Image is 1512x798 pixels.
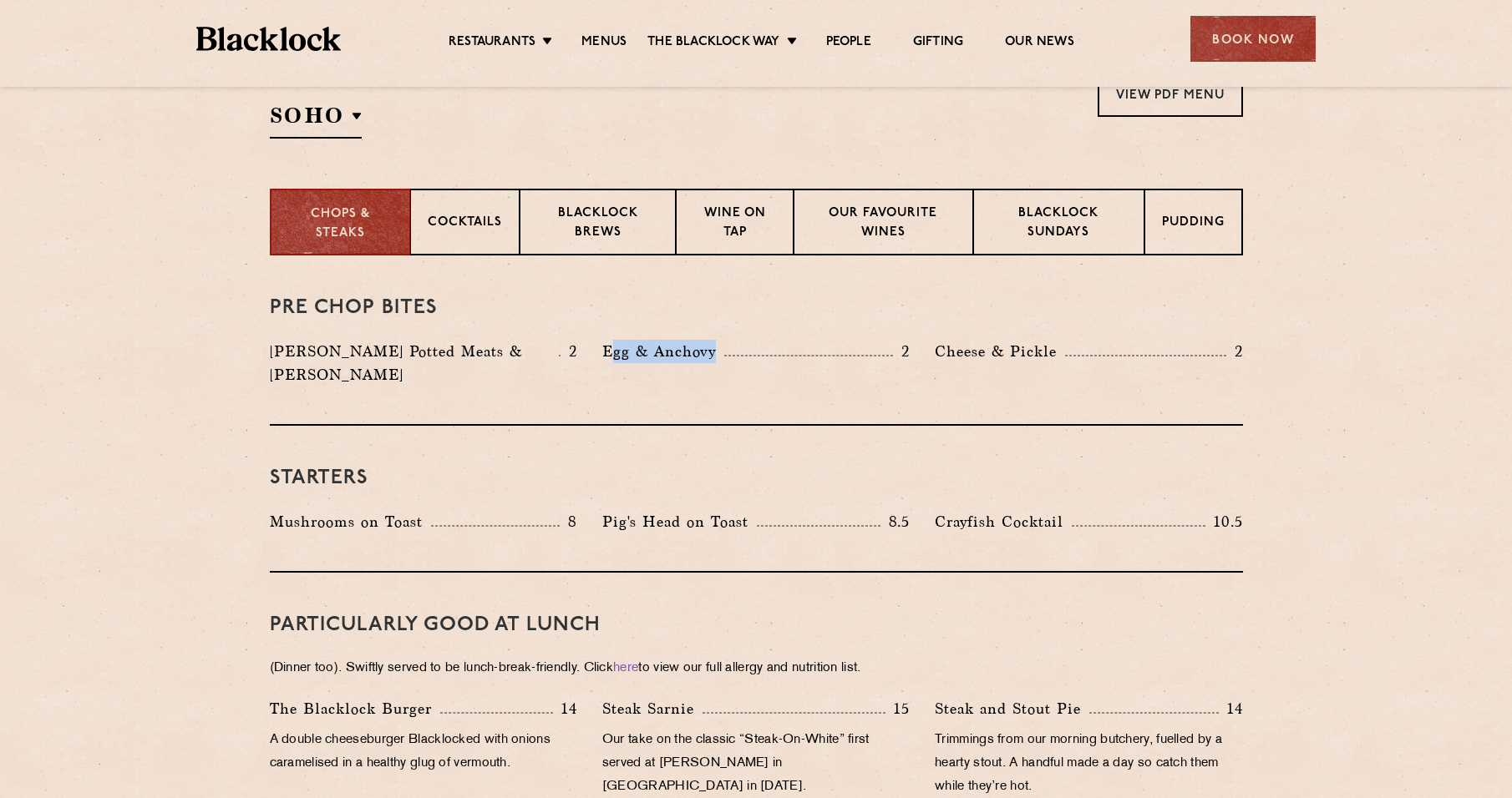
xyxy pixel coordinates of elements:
p: Blacklock Brews [537,205,659,244]
a: People [826,34,871,53]
h3: PARTICULARLY GOOD AT LUNCH [270,614,1243,636]
p: 2 [893,341,910,362]
p: Cheese & Pickle [935,340,1065,363]
p: Egg & Anchovy [602,340,724,363]
p: 15 [885,698,910,720]
h2: SOHO [270,101,362,139]
div: Book Now [1190,16,1316,62]
p: Crayfish Cocktail [935,510,1072,533]
p: The Blacklock Burger [270,697,440,720]
p: A double cheeseburger Blacklocked with onions caramelised in a healthy glug of vermouth. [270,729,577,775]
img: BL_Textured_Logo-footer-cropped.svg [196,27,341,51]
p: 14 [1219,698,1243,720]
p: (Dinner too). Swiftly served to be lunch-break-friendly. Click to view our full allergy and nutri... [270,657,1243,680]
p: 8 [560,511,577,533]
h3: Pre Chop Bites [270,297,1243,319]
p: Blacklock Sundays [991,205,1126,244]
a: Menus [581,34,627,53]
p: 10.5 [1205,511,1242,533]
p: 2 [561,341,577,362]
p: Wine on Tap [693,205,775,244]
p: 2 [1226,341,1243,362]
p: Our favourite wines [811,205,956,244]
p: Chops & Steaks [288,205,393,243]
a: Restaurants [449,34,535,53]
h3: Starters [270,467,1243,489]
a: View PDF Menu [1098,71,1243,117]
a: here [613,662,638,674]
a: Our News [1005,34,1074,53]
p: Steak and Stout Pie [935,697,1089,720]
p: Steak Sarnie [602,697,703,720]
p: Mushrooms on Toast [270,510,431,533]
p: 8.5 [880,511,911,533]
a: Gifting [913,34,963,53]
p: 14 [553,698,577,720]
p: Pudding [1162,214,1225,235]
p: [PERSON_NAME] Potted Meats & [PERSON_NAME] [270,340,559,386]
p: Pig's Head on Toast [602,510,757,533]
p: Cocktails [428,214,502,235]
a: The Blacklock Way [647,34,779,53]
